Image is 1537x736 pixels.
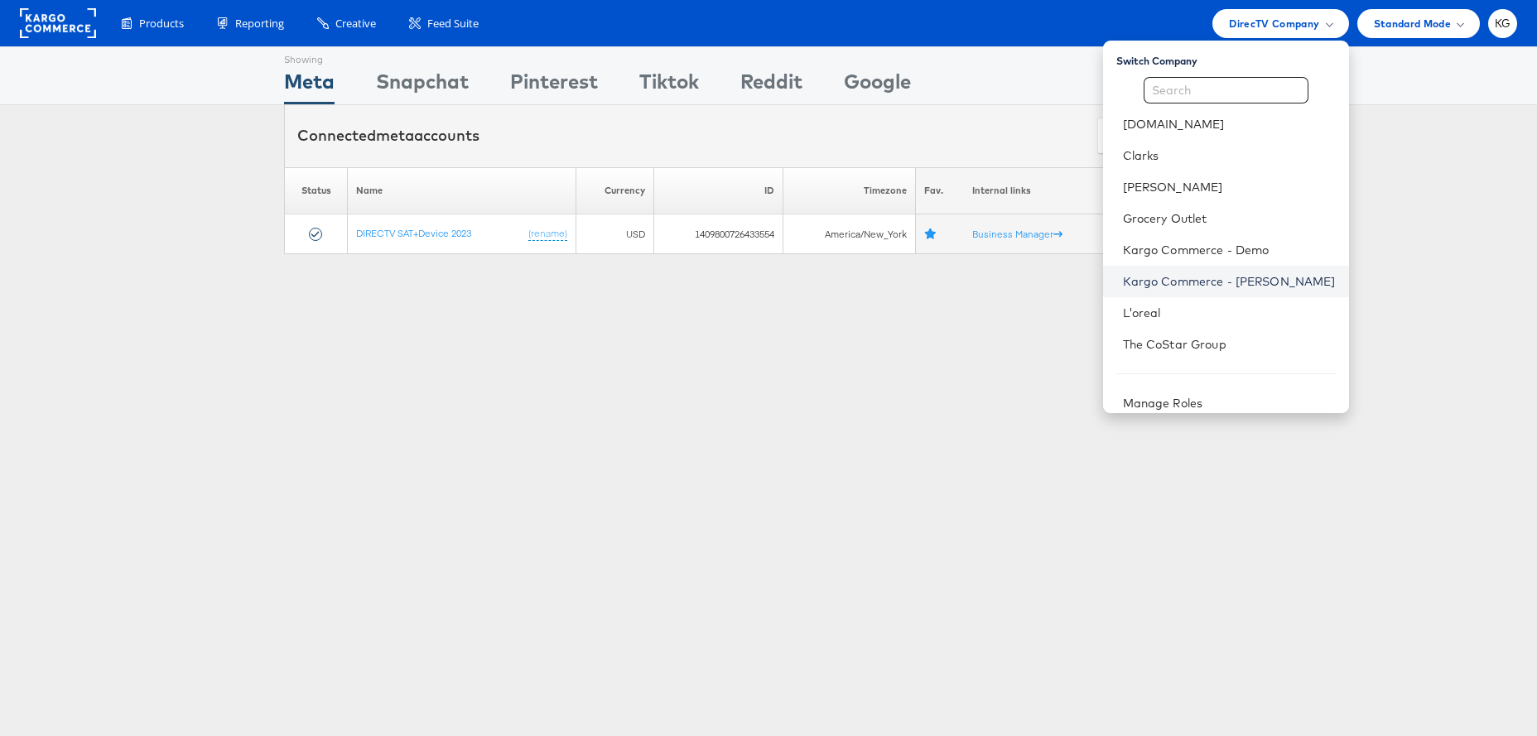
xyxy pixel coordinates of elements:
div: Snapchat [376,67,469,104]
th: Status [285,167,348,214]
span: Creative [335,16,376,31]
span: Standard Mode [1374,15,1451,32]
span: Reporting [235,16,284,31]
td: 1409800726433554 [653,214,783,254]
div: Switch Company [1116,47,1349,68]
div: Connected accounts [297,125,479,147]
a: L'oreal [1123,305,1336,321]
a: [DOMAIN_NAME] [1123,116,1336,132]
div: Reddit [740,67,802,104]
a: Kargo Commerce - Demo [1123,242,1336,258]
th: Name [348,167,576,214]
div: Meta [284,67,335,104]
span: Feed Suite [427,16,479,31]
a: Manage Roles [1123,396,1203,411]
span: Products [139,16,184,31]
div: Pinterest [510,67,598,104]
th: ID [653,167,783,214]
th: Timezone [783,167,915,214]
a: (rename) [528,227,567,241]
a: Business Manager [972,228,1062,240]
td: America/New_York [783,214,915,254]
a: The CoStar Group [1123,336,1336,353]
span: KG [1495,18,1511,29]
input: Search [1144,77,1308,103]
td: USD [576,214,653,254]
button: ConnectmetaAccounts [1097,118,1240,155]
a: Grocery Outlet [1123,210,1336,227]
a: Kargo Commerce - [PERSON_NAME] [1123,273,1336,290]
a: DIRECTV SAT+Device 2023 [356,227,471,239]
div: Google [844,67,911,104]
a: Clarks [1123,147,1336,164]
span: DirecTV Company [1229,15,1319,32]
span: meta [376,126,414,145]
a: [PERSON_NAME] [1123,179,1336,195]
div: Showing [284,47,335,67]
th: Currency [576,167,653,214]
div: Tiktok [639,67,699,104]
